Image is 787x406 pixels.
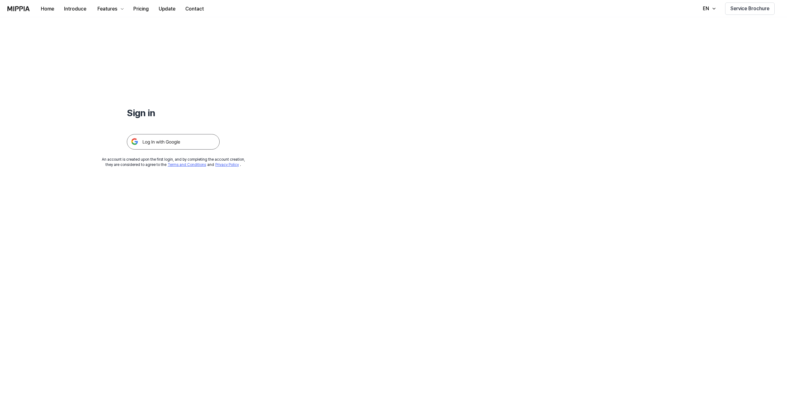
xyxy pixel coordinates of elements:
div: EN [702,5,710,12]
h1: Sign in [127,106,220,119]
button: Home [36,3,59,15]
div: Features [96,5,118,13]
a: Privacy Policy [215,163,239,167]
button: Features [91,3,128,15]
a: Update [154,0,180,17]
button: Contact [180,3,209,15]
button: Update [154,3,180,15]
a: Terms and Conditions [168,163,206,167]
img: 구글 로그인 버튼 [127,134,220,150]
button: Introduce [59,3,91,15]
button: EN [697,2,720,15]
button: Service Brochure [725,2,775,15]
button: Pricing [128,3,154,15]
img: logo [7,6,30,11]
div: An account is created upon the first login, and by completing the account creation, they are cons... [102,157,245,167]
